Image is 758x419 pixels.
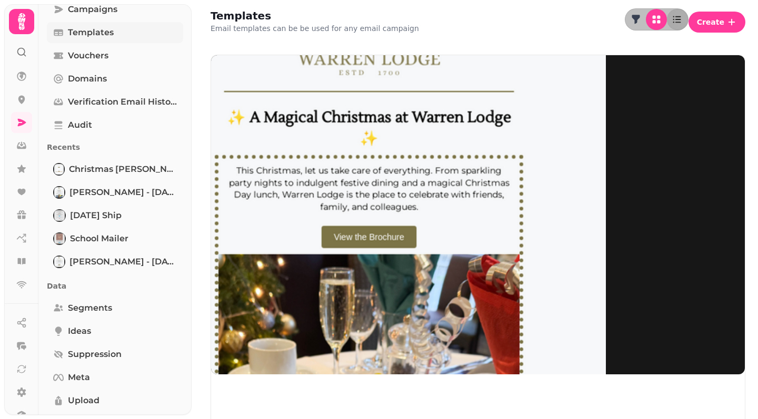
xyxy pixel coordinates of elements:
a: Templates [47,22,183,43]
span: Ideas [68,325,91,338]
span: Segments [68,302,112,314]
a: Vouchers [47,45,183,66]
img: School Mailer [54,233,65,244]
img: Warren Lodge - July 1 [54,257,64,267]
img: christmas warren lodge [54,164,64,175]
a: School MailerSchool Mailer [47,228,183,249]
img: Warren Lodge - August 1 [54,187,64,198]
span: Upload [68,394,99,407]
span: Vouchers [68,49,108,62]
span: Domains [68,73,107,85]
h2: Templates [211,8,413,23]
a: Upload [47,390,183,411]
span: [DATE] Ship [70,209,122,222]
a: Domains [47,68,183,89]
span: [PERSON_NAME] - [DATE] [69,186,177,199]
a: christmas warren lodgechristmas [PERSON_NAME] [47,159,183,180]
button: Create [689,12,745,33]
img: August 1 Ship [54,210,65,221]
span: Campaigns [68,3,117,16]
p: Recents [47,138,183,157]
a: Suppression [47,344,183,365]
span: Audit [68,119,92,131]
span: [PERSON_NAME] - [DATE] [69,256,177,268]
a: Meta [47,367,183,388]
a: Segments [47,298,183,319]
span: School Mailer [70,232,128,245]
a: Warren Lodge - August 1[PERSON_NAME] - [DATE] [47,182,183,203]
p: Data [47,277,183,295]
span: Templates [68,26,114,39]
span: Meta [68,371,90,384]
span: Suppression [68,348,122,361]
p: Email templates can be be used for any email campaign [211,23,419,34]
span: christmas [PERSON_NAME] [69,163,177,176]
span: Verification email history [68,96,177,108]
a: Verification email history [47,91,183,113]
span: Create [697,18,724,26]
a: Ideas [47,321,183,342]
a: Warren Lodge - July 1[PERSON_NAME] - [DATE] [47,251,183,272]
a: August 1 Ship[DATE] Ship [47,205,183,226]
a: Audit [47,115,183,136]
